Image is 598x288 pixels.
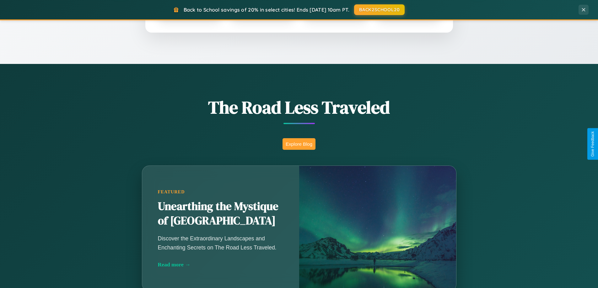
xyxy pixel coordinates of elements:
[184,7,349,13] span: Back to School savings of 20% in select cities! Ends [DATE] 10am PT.
[158,199,283,228] h2: Unearthing the Mystique of [GEOGRAPHIC_DATA]
[283,138,315,150] button: Explore Blog
[590,131,595,157] div: Give Feedback
[354,4,405,15] button: BACK2SCHOOL20
[158,189,283,195] div: Featured
[158,234,283,252] p: Discover the Extraordinary Landscapes and Enchanting Secrets on The Road Less Traveled.
[111,95,488,119] h1: The Road Less Traveled
[158,261,283,268] div: Read more →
